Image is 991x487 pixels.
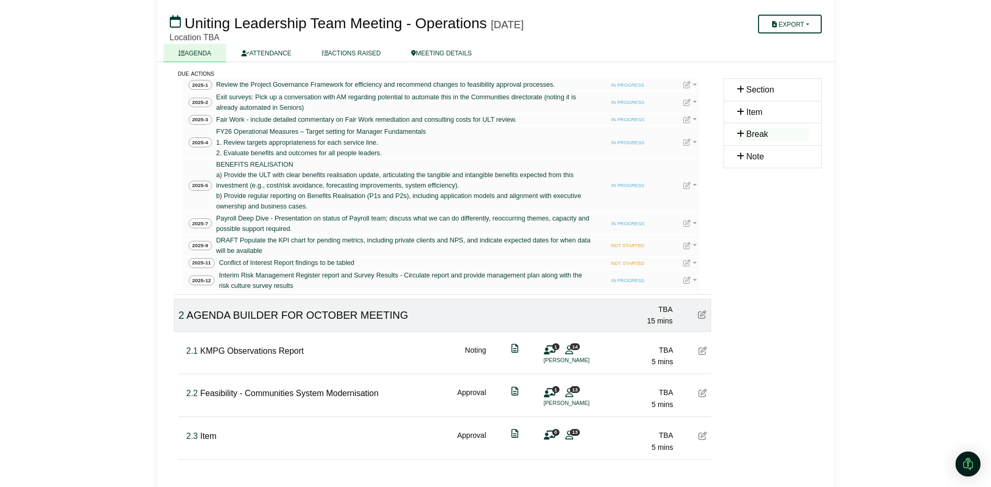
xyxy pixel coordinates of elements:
div: due actions [178,67,711,79]
span: Item [200,432,216,440]
span: 1 [552,386,559,393]
button: Export [758,15,821,33]
span: 0 [552,429,559,436]
a: Conflict of Interest Report findings to be tabled [217,258,356,268]
li: [PERSON_NAME] [544,399,622,408]
span: 5 mins [651,357,673,366]
div: Noting [465,344,486,368]
span: 2025-11 [189,258,215,268]
span: Click to fine tune number [186,432,198,440]
span: 2025-3 [189,115,212,125]
span: 2025-7 [189,218,212,228]
span: NOT STARTED [608,242,648,250]
a: ACTIONS RAISED [307,44,396,62]
span: AGENDA BUILDER FOR OCTOBER MEETING [186,309,408,321]
span: IN PROGRESS [608,99,648,107]
span: Item [747,108,763,117]
a: MEETING DETAILS [396,44,487,62]
span: NOT STARTED [608,259,648,268]
span: IN PROGRESS [608,139,648,147]
span: Section [747,85,774,94]
span: 2025-2 [189,98,212,108]
span: Note [747,152,764,161]
span: IN PROGRESS [608,220,648,228]
a: AGENDA [164,44,227,62]
span: 5 mins [651,400,673,409]
span: 13 [570,386,580,393]
a: ATTENDANCE [226,44,306,62]
span: Click to fine tune number [179,309,184,321]
span: KMPG Observations Report [200,346,304,355]
span: IN PROGRESS [608,116,648,124]
span: IN PROGRESS [608,82,648,90]
span: 15 mins [647,317,672,325]
li: [PERSON_NAME] [544,356,622,365]
a: FY26 Operational Measures – Target setting for Manager Fundamentals 1. Review targets appropriate... [214,126,428,158]
span: Uniting Leadership Team Meeting - Operations [184,15,486,31]
span: Feasibility - Communities System Modernisation [200,389,378,398]
span: Break [747,130,768,138]
div: Open Intercom Messenger [955,451,981,477]
div: [DATE] [491,18,524,31]
div: Approval [457,430,486,453]
a: Interim Risk Management Register report and Survey Results - Circulate report and provide managem... [217,270,596,291]
a: DRAFT Populate the KPI chart for pending metrics, including private clients and NPS, and indicate... [214,235,597,256]
a: Exit surveys: Pick up a conversation with AM regarding potential to automate this in the Communit... [214,92,597,113]
span: Click to fine tune number [186,346,198,355]
span: 2025-4 [189,137,212,147]
span: Location TBA [170,33,220,42]
div: TBA [600,344,673,356]
span: 14 [570,343,580,350]
span: Click to fine tune number [186,389,198,398]
span: 13 [570,429,580,436]
a: BENEFITS REALISATION a) Provide the ULT with clear benefits realisation update, articulating the ... [214,159,597,212]
span: IN PROGRESS [608,182,648,190]
a: Review the Project Governance Framework for efficiency and recommend changes to feasibility appro... [214,79,557,90]
div: TBA [600,387,673,398]
span: 5 mins [651,443,673,451]
span: 2025-9 [189,241,212,251]
span: 1 [552,343,559,350]
a: Payroll Deep Dive - Presentation on status of Payroll team; discuss what we can do differently, r... [214,213,597,234]
div: TBA [600,304,673,315]
span: IN PROGRESS [608,277,648,285]
a: Fair Work - include detailed commentary on Fair Work remediation and consulting costs for ULT rev... [214,114,519,125]
span: 2025-1 [189,80,212,90]
div: Approval [457,387,486,410]
span: 2025-5 [189,181,212,191]
span: 2025-12 [189,275,215,285]
div: TBA [600,430,673,441]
